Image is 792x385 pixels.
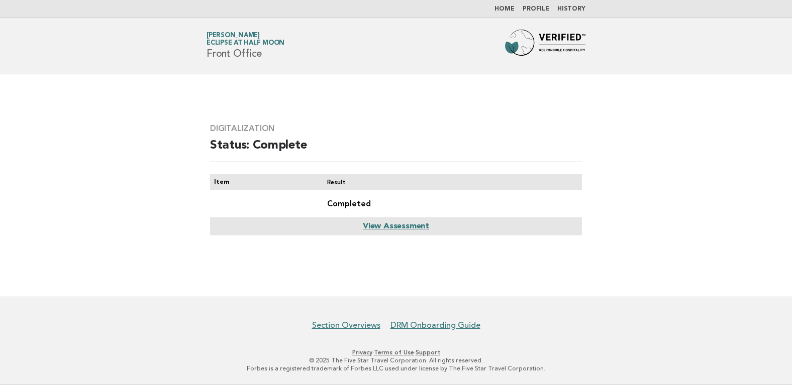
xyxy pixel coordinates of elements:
[416,349,440,356] a: Support
[557,6,585,12] a: History
[523,6,549,12] a: Profile
[207,40,284,47] span: Eclipse at Half Moon
[374,349,414,356] a: Terms of Use
[210,123,582,134] h3: Digitalization
[88,348,704,356] p: · ·
[207,33,284,59] h1: Front Office
[210,174,319,190] th: Item
[312,320,380,330] a: Section Overviews
[505,30,585,62] img: Forbes Travel Guide
[210,138,582,162] h2: Status: Complete
[319,190,582,217] td: Completed
[88,364,704,372] p: Forbes is a registered trademark of Forbes LLC used under license by The Five Star Travel Corpora...
[88,356,704,364] p: © 2025 The Five Star Travel Corporation. All rights reserved.
[494,6,515,12] a: Home
[363,222,429,230] a: View Assessment
[319,174,582,190] th: Result
[390,320,480,330] a: DRM Onboarding Guide
[352,349,372,356] a: Privacy
[207,32,284,46] a: [PERSON_NAME]Eclipse at Half Moon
